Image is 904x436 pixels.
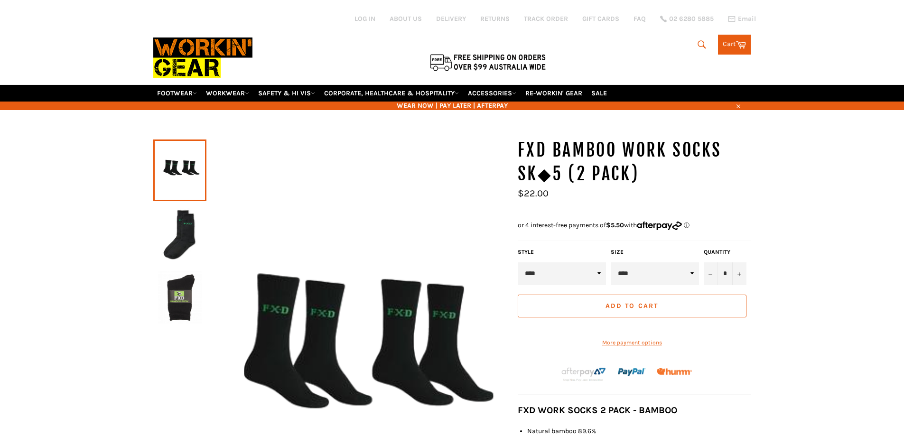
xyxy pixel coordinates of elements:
a: ACCESSORIES [464,85,520,102]
a: RETURNS [480,14,510,23]
span: 02 6280 5885 [669,16,714,22]
label: Size [611,248,699,256]
a: WORKWEAR [202,85,253,102]
a: RE-WORKIN' GEAR [522,85,586,102]
a: CORPORATE, HEALTHCARE & HOSPITALITY [320,85,463,102]
span: Add to Cart [606,302,658,310]
a: GIFT CARDS [582,14,619,23]
strong: FXD WORK SOCKS 2 PACK - BAMBOO [518,405,677,416]
span: $22.00 [518,188,549,199]
img: Afterpay-Logo-on-dark-bg_large.png [560,366,607,382]
h1: FXD BAMBOO WORK SOCKS SK◆5 (2 Pack) [518,139,751,186]
img: FXD BAMBOO WORK SOCKS SK◆5 (2 Pack) - Workin' Gear [158,271,202,324]
img: Humm_core_logo_RGB-01_300x60px_small_195d8312-4386-4de7-b182-0ef9b6303a37.png [657,368,692,375]
label: Quantity [704,248,746,256]
span: WEAR NOW | PAY LATER | AFTERPAY [153,101,751,110]
a: Cart [718,35,751,55]
a: SAFETY & HI VIS [254,85,319,102]
button: Reduce item quantity by one [704,262,718,285]
a: Log in [354,15,375,23]
a: DELIVERY [436,14,466,23]
a: ABOUT US [390,14,422,23]
img: Workin Gear leaders in Workwear, Safety Boots, PPE, Uniforms. Australia's No.1 in Workwear [153,31,252,84]
label: Style [518,248,606,256]
img: Flat $9.95 shipping Australia wide [429,52,547,72]
a: More payment options [518,339,746,347]
button: Add to Cart [518,295,746,317]
a: Email [728,15,756,23]
button: Increase item quantity by one [732,262,746,285]
a: FAQ [634,14,646,23]
img: paypal.png [618,358,646,386]
li: Natural bamboo 89.6% [527,427,751,436]
span: Email [738,16,756,22]
a: 02 6280 5885 [660,16,714,22]
img: FXD BAMBOO WORK SOCKS SK◆5 (2 Pack) - Workin' Gear [158,208,202,260]
a: SALE [587,85,611,102]
a: TRACK ORDER [524,14,568,23]
a: FOOTWEAR [153,85,201,102]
